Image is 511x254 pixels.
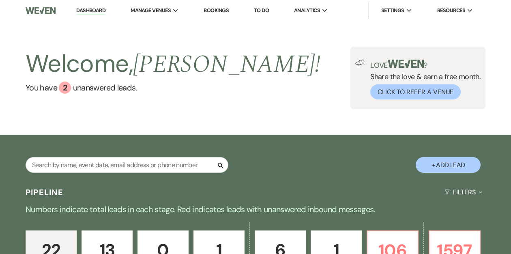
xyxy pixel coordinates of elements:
[26,187,64,198] h3: Pipeline
[365,60,481,99] div: Share the love & earn a free month.
[26,2,56,19] img: Weven Logo
[437,6,465,15] span: Resources
[416,157,481,173] button: + Add Lead
[370,60,481,69] p: Love ?
[26,47,320,82] h2: Welcome,
[294,6,320,15] span: Analytics
[133,46,320,83] span: [PERSON_NAME] !
[59,82,71,94] div: 2
[381,6,404,15] span: Settings
[254,7,269,14] a: To Do
[370,84,461,99] button: Click to Refer a Venue
[131,6,171,15] span: Manage Venues
[26,157,228,173] input: Search by name, event date, email address or phone number
[388,60,424,68] img: weven-logo-green.svg
[204,7,229,14] a: Bookings
[76,7,105,15] a: Dashboard
[26,82,320,94] a: You have 2 unanswered leads.
[355,60,365,66] img: loud-speaker-illustration.svg
[441,181,485,203] button: Filters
